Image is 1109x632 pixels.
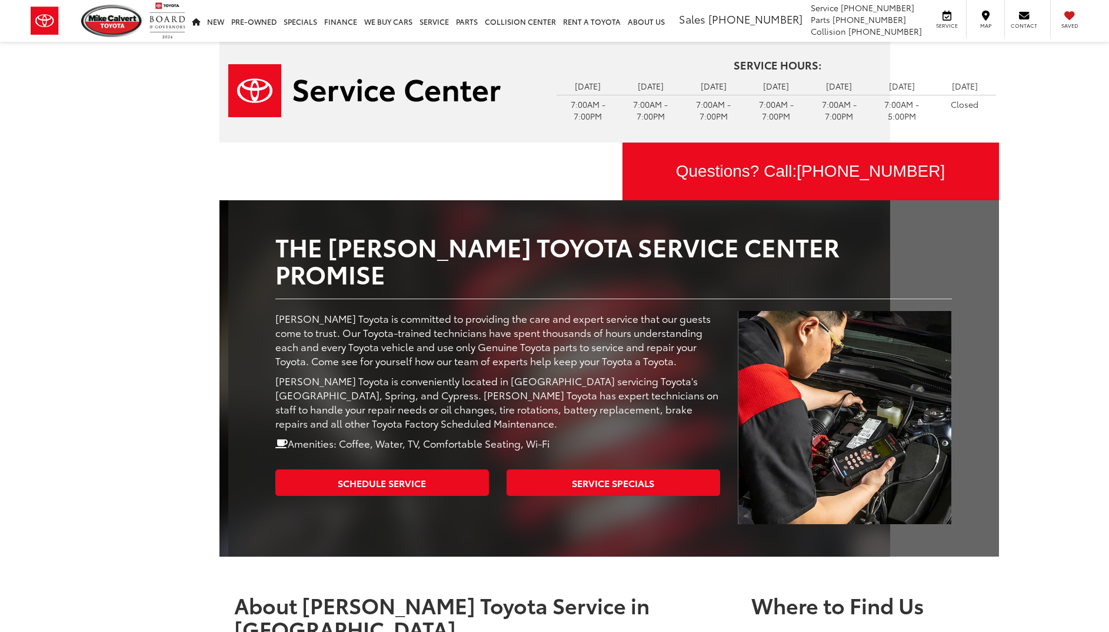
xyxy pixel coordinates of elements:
td: [DATE] [808,77,871,95]
span: [PHONE_NUMBER] [708,11,802,27]
h4: Where to Find Us [751,593,993,617]
img: Service Center | Mike Calvert Toyota in Houston TX [738,311,951,524]
td: 7:00AM - 7:00PM [620,95,682,125]
span: Map [973,22,998,29]
span: [PHONE_NUMBER] [797,162,945,180]
div: Mike Calvert Toyota | Houston, TX [219,200,890,557]
h2: The [PERSON_NAME] Toyota Service Center Promise [275,233,952,287]
span: Service [811,2,838,14]
span: Parts [811,14,830,25]
span: [PHONE_NUMBER] [832,14,906,25]
td: [DATE] [557,77,620,95]
img: Service Center | Mike Calvert Toyota in Houston TX [228,64,501,117]
td: 7:00AM - 7:00PM [682,95,745,125]
a: Schedule Service [275,469,489,496]
td: 7:00AM - 5:00PM [871,95,934,125]
td: [DATE] [871,77,934,95]
span: [PHONE_NUMBER] [841,2,914,14]
span: [PHONE_NUMBER] [848,25,922,37]
p: [PERSON_NAME] Toyota is committed to providing the care and expert service that our guests come t... [275,311,721,368]
p: [PERSON_NAME] Toyota is conveniently located in [GEOGRAPHIC_DATA] servicing Toyota's [GEOGRAPHIC_... [275,373,721,430]
a: Service Center | Mike Calvert Toyota in Houston TX [228,64,539,117]
td: [DATE] [620,77,682,95]
td: [DATE] [745,77,808,95]
td: 7:00AM - 7:00PM [557,95,620,125]
td: 7:00AM - 7:00PM [808,95,871,125]
span: Collision [811,25,846,37]
td: [DATE] [933,77,996,95]
span: Saved [1057,22,1083,29]
h4: Service Hours: [557,59,999,71]
span: Service [934,22,960,29]
p: Amenities: Coffee, Water, TV, Comfortable Seating, Wi-Fi [275,436,721,450]
td: Closed [933,95,996,113]
img: Mike Calvert Toyota [81,5,144,37]
div: Questions? Call: [622,143,999,200]
span: Sales [679,11,705,27]
span: Contact [1011,22,1037,29]
a: Service Specials [507,469,720,496]
td: 7:00AM - 7:00PM [745,95,808,125]
a: Questions? Call:[PHONE_NUMBER] [622,143,999,200]
td: [DATE] [682,77,745,95]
